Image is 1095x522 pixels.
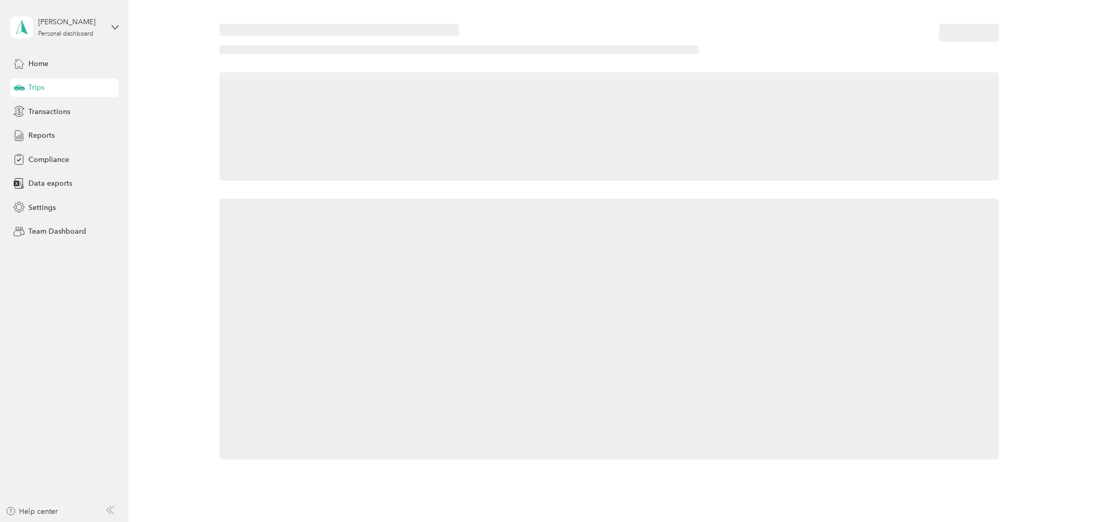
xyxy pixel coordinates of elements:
[28,106,70,117] span: Transactions
[28,226,86,237] span: Team Dashboard
[1037,464,1095,522] iframe: Everlance-gr Chat Button Frame
[38,17,103,27] div: [PERSON_NAME]
[28,130,55,141] span: Reports
[38,31,93,37] div: Personal dashboard
[28,178,72,189] span: Data exports
[6,506,58,517] button: Help center
[28,154,69,165] span: Compliance
[28,82,44,93] span: Trips
[28,58,49,69] span: Home
[28,202,56,213] span: Settings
